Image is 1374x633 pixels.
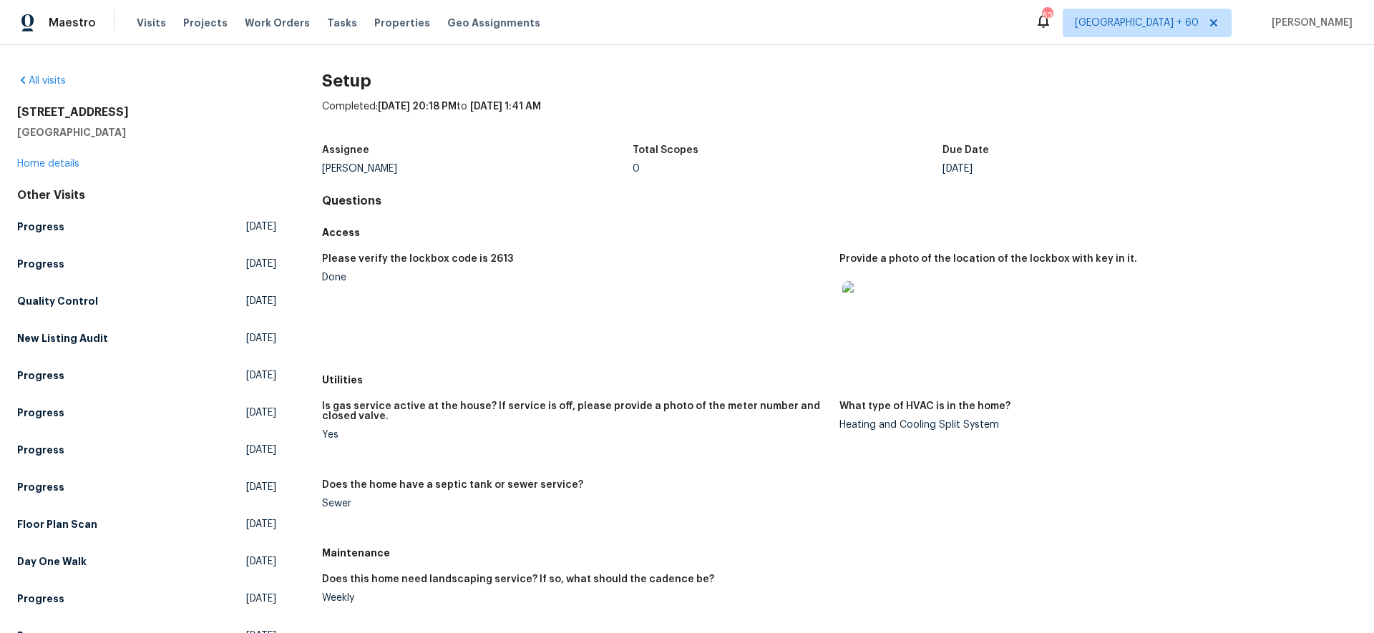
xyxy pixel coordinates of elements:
a: Progress[DATE] [17,437,276,463]
span: Tasks [327,18,357,28]
h5: Progress [17,480,64,494]
span: [DATE] [246,368,276,383]
h5: Provide a photo of the location of the lockbox with key in it. [839,254,1137,264]
h2: Setup [322,74,1357,88]
h5: Progress [17,592,64,606]
span: [DATE] [246,257,276,271]
h5: Progress [17,220,64,234]
div: 622 [1042,9,1052,23]
span: [DATE] 1:41 AM [470,102,541,112]
a: All visits [17,76,66,86]
span: Work Orders [245,16,310,30]
h5: [GEOGRAPHIC_DATA] [17,125,276,139]
div: 0 [633,164,943,174]
h5: Floor Plan Scan [17,517,97,531]
h5: Progress [17,406,64,420]
span: Visits [137,16,166,30]
span: [DATE] [246,406,276,420]
h5: Access [322,225,1357,240]
a: Progress[DATE] [17,400,276,426]
h5: Progress [17,368,64,383]
h5: Please verify the lockbox code is 2613 [322,254,513,264]
h5: Assignee [322,145,369,155]
span: Geo Assignments [447,16,540,30]
h5: Is gas service active at the house? If service is off, please provide a photo of the meter number... [322,401,828,421]
span: [DATE] [246,554,276,569]
h5: Maintenance [322,546,1357,560]
div: [PERSON_NAME] [322,164,633,174]
div: [DATE] [942,164,1253,174]
span: [DATE] [246,443,276,457]
div: Done [322,273,828,283]
a: Progress[DATE] [17,474,276,500]
div: Weekly [322,593,828,603]
span: [GEOGRAPHIC_DATA] + 60 [1075,16,1199,30]
h5: Does the home have a septic tank or sewer service? [322,480,583,490]
span: [DATE] [246,294,276,308]
h4: Questions [322,194,1357,208]
h5: Progress [17,443,64,457]
h5: Does this home need landscaping service? If so, what should the cadence be? [322,574,714,584]
span: [PERSON_NAME] [1266,16,1353,30]
span: [DATE] [246,220,276,234]
a: Progress[DATE] [17,251,276,277]
div: Completed: to [322,99,1357,137]
span: [DATE] [246,331,276,345]
span: [DATE] [246,480,276,494]
h5: Day One Walk [17,554,87,569]
a: Day One Walk[DATE] [17,549,276,574]
h5: What type of HVAC is in the home? [839,401,1010,411]
div: Other Visits [17,188,276,202]
h2: [STREET_ADDRESS] [17,105,276,119]
a: Progress[DATE] [17,363,276,388]
a: New Listing Audit[DATE] [17,325,276,351]
a: Progress[DATE] [17,214,276,240]
h5: Quality Control [17,294,98,308]
h5: Utilities [322,373,1357,387]
h5: New Listing Audit [17,331,108,345]
a: Floor Plan Scan[DATE] [17,511,276,537]
span: [DATE] [246,517,276,531]
span: Projects [183,16,228,30]
div: Yes [322,430,828,440]
h5: Progress [17,257,64,271]
a: Home details [17,159,79,169]
span: Properties [374,16,430,30]
span: [DATE] [246,592,276,606]
h5: Due Date [942,145,989,155]
h5: Total Scopes [633,145,698,155]
div: Heating and Cooling Split System [839,420,1345,430]
span: [DATE] 20:18 PM [378,102,457,112]
div: Sewer [322,499,828,509]
span: Maestro [49,16,96,30]
a: Progress[DATE] [17,586,276,612]
a: Quality Control[DATE] [17,288,276,314]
